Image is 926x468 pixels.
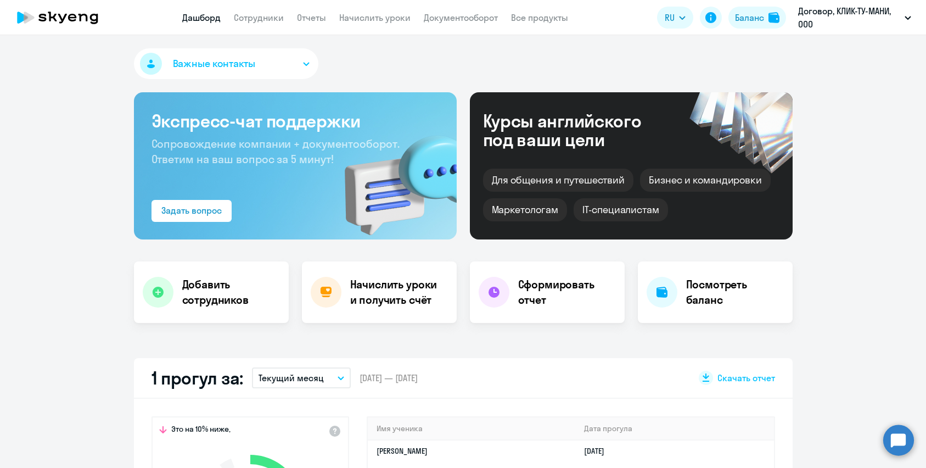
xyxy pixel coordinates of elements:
[350,277,446,308] h4: Начислить уроки и получить счёт
[640,169,771,192] div: Бизнес и командировки
[584,446,613,456] a: [DATE]
[574,198,668,221] div: IT-специалистам
[234,12,284,23] a: Сотрудники
[686,277,784,308] h4: Посмотреть баланс
[173,57,255,71] span: Важные контакты
[339,12,411,23] a: Начислить уроки
[368,417,576,440] th: Имя ученика
[259,371,324,385] p: Текущий месяц
[171,424,231,437] span: Это на 10% ниже,
[483,112,671,149] div: Курсы английского под ваши цели
[657,7,693,29] button: RU
[134,48,318,79] button: Важные контакты
[182,277,280,308] h4: Добавить сотрудников
[728,7,786,29] button: Балансbalance
[511,12,568,23] a: Все продукты
[151,137,400,166] span: Сопровождение компании + документооборот. Ответим на ваш вопрос за 5 минут!
[735,11,764,24] div: Баланс
[483,198,567,221] div: Маркетологам
[360,372,418,384] span: [DATE] — [DATE]
[665,11,675,24] span: RU
[483,169,634,192] div: Для общения и путешествий
[151,200,232,222] button: Задать вопрос
[793,4,917,31] button: Договор, КЛИК-ТУ-МАНИ, ООО
[424,12,498,23] a: Документооборот
[717,372,775,384] span: Скачать отчет
[768,12,779,23] img: balance
[798,4,900,31] p: Договор, КЛИК-ТУ-МАНИ, ООО
[151,110,439,132] h3: Экспресс-чат поддержки
[182,12,221,23] a: Дашборд
[161,204,222,217] div: Задать вопрос
[575,417,773,440] th: Дата прогула
[151,367,243,389] h2: 1 прогул за:
[329,116,457,239] img: bg-img
[377,446,428,456] a: [PERSON_NAME]
[252,367,351,388] button: Текущий месяц
[518,277,616,308] h4: Сформировать отчет
[297,12,326,23] a: Отчеты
